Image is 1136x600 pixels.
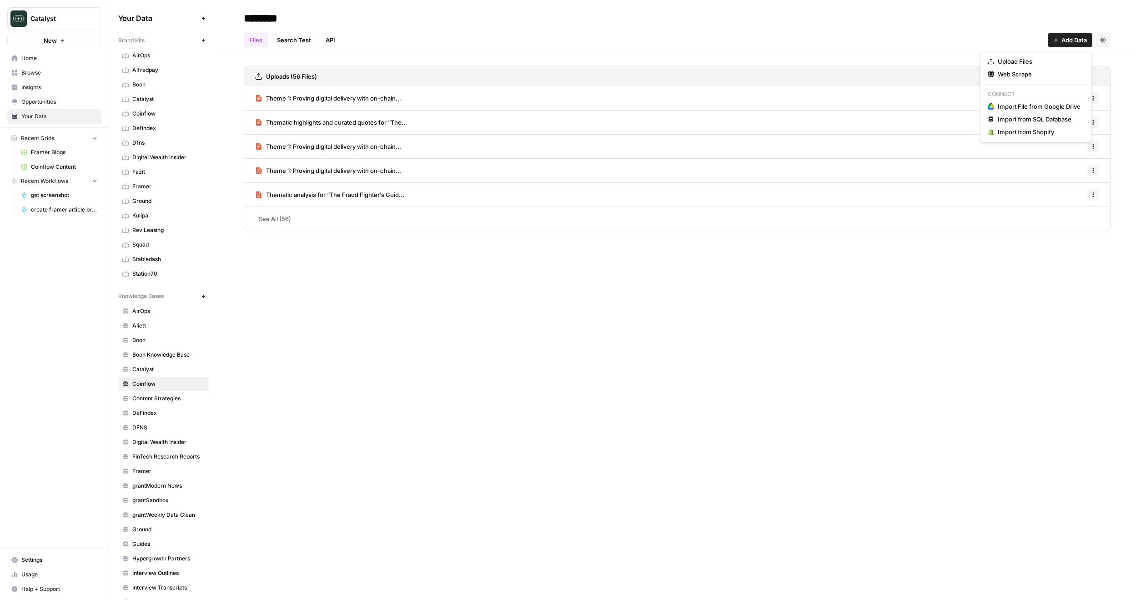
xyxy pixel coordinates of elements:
span: Interview Transcripts [132,584,205,592]
button: Recent Grids [7,131,101,145]
a: Theme 1: Proving digital delivery with on-chain... [255,159,401,182]
span: Your Data [21,112,97,121]
p: Connect [984,88,1088,100]
span: Ground [132,525,205,534]
button: Workspace: Catalyst [7,7,101,30]
span: grantSandbox [132,496,205,504]
span: Framer Blogs [31,148,97,156]
span: Import File from Google Drive [998,102,1081,111]
a: Digital Wealth Insider [118,150,209,165]
span: Defindex [132,124,205,132]
a: Usage [7,567,101,582]
span: Boon [132,81,205,89]
span: Station70 [132,270,205,278]
span: Rev Leasing [132,226,205,234]
span: Coinflow Content [31,163,97,171]
span: Content Strategies [132,394,205,403]
a: Framer [118,179,209,194]
span: Usage [21,570,97,579]
a: Interview Outlines [118,566,209,580]
a: Theme 1: Proving digital delivery with on-chain... [255,86,401,110]
span: Dfns [132,139,205,147]
a: See All (56) [244,207,1111,231]
a: Boon Knowledge Base [118,348,209,362]
a: get screenshot [17,188,101,202]
a: Rev Leasing [118,223,209,237]
span: Coinflow [132,380,205,388]
a: Your Data [7,109,101,124]
a: create framer article briefs [17,202,101,217]
span: Catalyst [132,365,205,373]
span: Kulipa [132,212,205,220]
span: Interview Outlines [132,569,205,577]
a: Aliett [118,318,209,333]
span: New [44,36,57,45]
a: Settings [7,553,101,567]
a: Squad [118,237,209,252]
span: Aliett [132,322,205,330]
span: Thematic analysis for “The Fraud Fighter’s Guid... [266,190,404,199]
h3: Uploads (56 Files) [266,72,317,81]
span: get screenshot [31,191,97,199]
button: Add Data [1048,33,1092,47]
a: Alfredpay [118,63,209,77]
span: Recent Grids [21,134,54,142]
a: Opportunities [7,95,101,109]
span: Thematic highlights and curated quotes for “The... [266,118,407,127]
span: Recent Workflows [21,177,68,185]
span: Boon Knowledge Base [132,351,205,359]
span: Ground [132,197,205,205]
a: Browse [7,66,101,80]
span: Digital Wealth Insider [132,153,205,161]
a: Boon [118,333,209,348]
a: Files [244,33,268,47]
a: grantSandbox [118,493,209,508]
a: Fazit [118,165,209,179]
a: Dfns [118,136,209,150]
span: Upload Files [998,57,1081,66]
span: Theme 1: Proving digital delivery with on-chain... [266,166,401,175]
span: AirOps [132,51,205,60]
span: Fazit [132,168,205,176]
a: Thematic highlights and curated quotes for “The... [255,111,407,134]
span: Help + Support [21,585,97,593]
a: Catalyst [118,92,209,106]
span: DeFindex [132,409,205,417]
span: Knowledge Bases [118,292,164,300]
a: Catalyst [118,362,209,377]
span: Web Scrape [998,70,1081,79]
a: AirOps [118,304,209,318]
span: Brand Kits [118,36,145,45]
a: Hypergrowth Partners [118,551,209,566]
a: grantModern News [118,479,209,493]
span: Insights [21,83,97,91]
a: Uploads (56 Files) [255,66,317,86]
span: Settings [21,556,97,564]
button: Recent Workflows [7,174,101,188]
a: Ground [118,194,209,208]
a: Content Strategies [118,391,209,406]
img: Catalyst Logo [10,10,27,27]
a: Boon [118,77,209,92]
span: Hypergrowth Partners [132,555,205,563]
a: Guides [118,537,209,551]
span: FinTech Research Reports [132,453,205,461]
span: Squad [132,241,205,249]
span: grantModern News [132,482,205,490]
span: Opportunities [21,98,97,106]
a: Coinflow Content [17,160,101,174]
a: DFNS [118,420,209,435]
span: grantWeekly Data Clean [132,511,205,519]
a: Station70 [118,267,209,281]
span: Catalyst [132,95,205,103]
a: Framer [118,464,209,479]
span: Import from Shopify [998,127,1081,136]
a: Theme 1: Proving digital delivery with on-chain... [255,135,401,158]
span: Stabledash [132,255,205,263]
span: Framer [132,182,205,191]
a: Stabledash [118,252,209,267]
span: Guides [132,540,205,548]
a: DeFindex [118,406,209,420]
span: Home [21,54,97,62]
span: Framer [132,467,205,475]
